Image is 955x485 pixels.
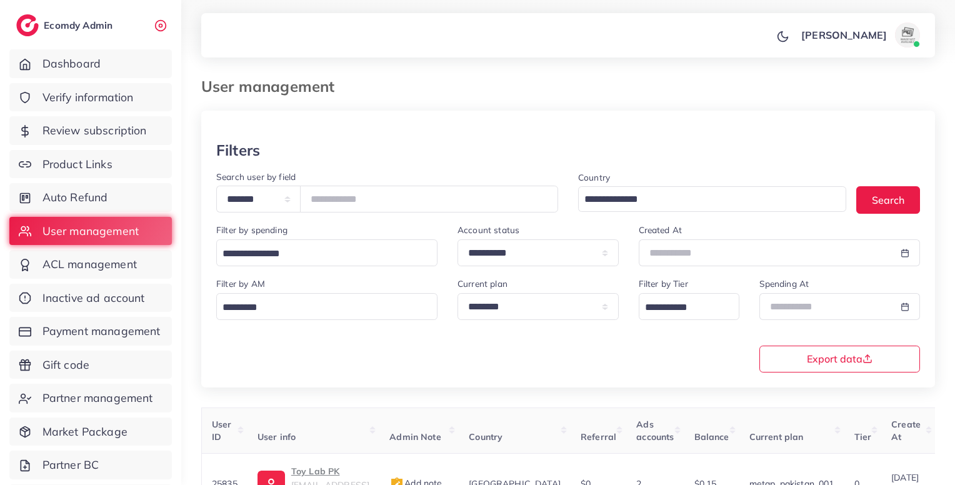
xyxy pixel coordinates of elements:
[636,419,674,442] span: Ads accounts
[42,56,101,72] span: Dashboard
[42,156,112,172] span: Product Links
[641,298,723,317] input: Search for option
[749,431,804,442] span: Current plan
[639,277,688,290] label: Filter by Tier
[9,451,172,479] a: Partner BC
[9,217,172,246] a: User management
[580,190,830,209] input: Search for option
[44,19,116,31] h2: Ecomdy Admin
[469,431,502,442] span: Country
[218,244,421,264] input: Search for option
[389,431,441,442] span: Admin Note
[9,83,172,112] a: Verify information
[9,417,172,446] a: Market Package
[856,186,920,213] button: Search
[807,354,872,364] span: Export data
[216,224,287,236] label: Filter by spending
[694,431,729,442] span: Balance
[218,298,421,317] input: Search for option
[42,223,139,239] span: User management
[891,419,921,442] span: Create At
[42,89,134,106] span: Verify information
[794,22,925,47] a: [PERSON_NAME]avatar
[42,256,137,272] span: ACL management
[9,384,172,412] a: Partner management
[9,250,172,279] a: ACL management
[801,27,887,42] p: [PERSON_NAME]
[16,14,116,36] a: logoEcomdy Admin
[42,457,99,473] span: Partner BC
[854,431,872,442] span: Tier
[9,150,172,179] a: Product Links
[9,183,172,212] a: Auto Refund
[759,277,809,290] label: Spending At
[457,224,519,236] label: Account status
[578,171,610,184] label: Country
[42,323,161,339] span: Payment management
[216,171,296,183] label: Search user by field
[216,141,260,159] h3: Filters
[42,122,147,139] span: Review subscription
[291,464,369,479] p: Toy Lab PK
[42,390,153,406] span: Partner management
[42,290,145,306] span: Inactive ad account
[581,431,616,442] span: Referral
[578,186,846,212] div: Search for option
[42,424,127,440] span: Market Package
[212,419,232,442] span: User ID
[216,239,437,266] div: Search for option
[9,317,172,346] a: Payment management
[9,351,172,379] a: Gift code
[9,116,172,145] a: Review subscription
[457,277,507,290] label: Current plan
[16,14,39,36] img: logo
[895,22,920,47] img: avatar
[216,277,265,290] label: Filter by AM
[639,224,682,236] label: Created At
[42,357,89,373] span: Gift code
[759,346,921,372] button: Export data
[257,431,296,442] span: User info
[42,189,108,206] span: Auto Refund
[639,293,739,320] div: Search for option
[216,293,437,320] div: Search for option
[9,49,172,78] a: Dashboard
[9,284,172,312] a: Inactive ad account
[201,77,344,96] h3: User management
